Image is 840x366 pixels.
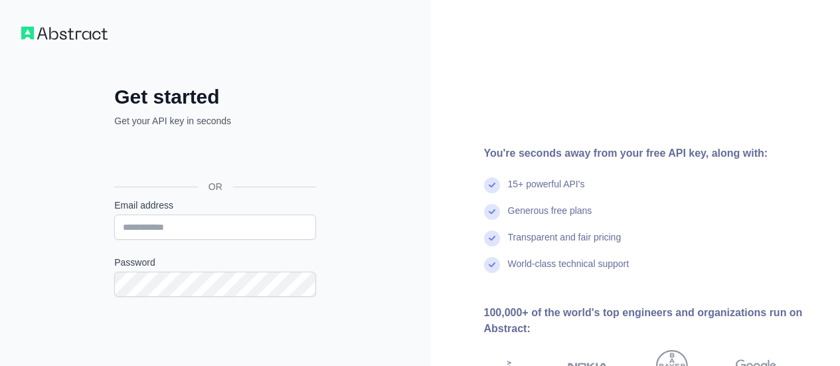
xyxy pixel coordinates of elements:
[114,114,316,128] p: Get your API key in seconds
[114,256,316,269] label: Password
[114,199,316,212] label: Email address
[484,305,819,337] div: 100,000+ of the world's top engineers and organizations run on Abstract:
[484,145,819,161] div: You're seconds away from your free API key, along with:
[114,85,316,109] h2: Get started
[114,313,316,365] iframe: reCAPTCHA
[484,230,500,246] img: check mark
[508,230,622,257] div: Transparent and fair pricing
[508,204,592,230] div: Generous free plans
[21,27,108,40] img: Workflow
[508,257,630,284] div: World-class technical support
[508,177,585,204] div: 15+ powerful API's
[484,257,500,273] img: check mark
[198,180,233,193] span: OR
[484,177,500,193] img: check mark
[108,142,320,171] iframe: Sign in with Google Button
[484,204,500,220] img: check mark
